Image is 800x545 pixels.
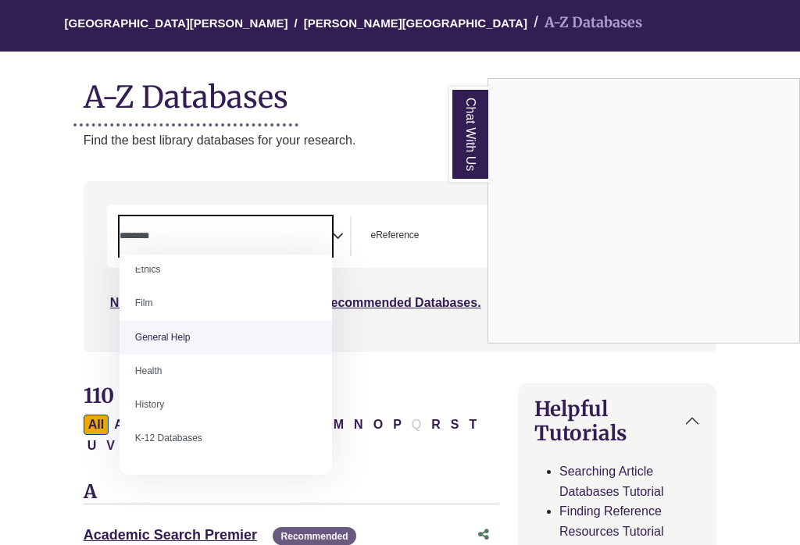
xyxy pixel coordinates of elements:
[120,321,333,354] li: General Help
[120,253,333,287] li: Ethics
[120,388,333,422] li: History
[487,78,800,344] div: Chat With Us
[488,79,799,343] iframe: Chat Widget
[120,422,333,455] li: K-12 Databases
[120,354,333,388] li: Health
[120,287,333,320] li: Film
[449,87,488,182] a: Chat With Us
[120,455,333,489] li: Kinesiology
